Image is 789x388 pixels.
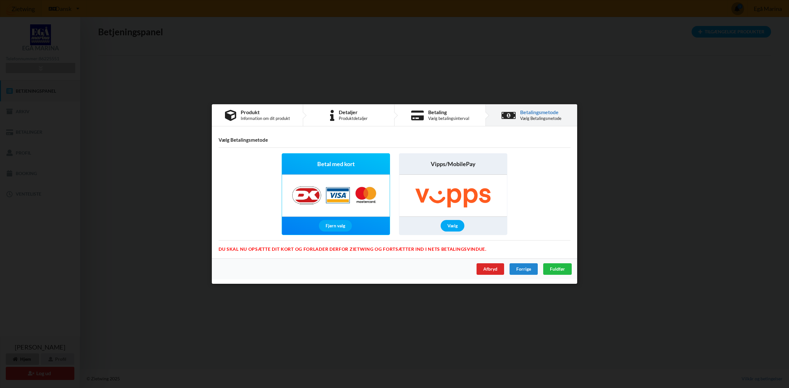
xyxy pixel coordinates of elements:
[319,220,352,232] div: Fjern valg
[510,263,538,275] div: Forrige
[477,263,504,275] div: Afbryd
[339,116,368,121] div: Produktdetaljer
[550,266,565,272] span: Fuldfør
[317,160,355,168] span: Betal med kort
[441,220,464,232] div: Vælg
[428,116,469,121] div: Vælg betalingsinterval
[219,137,570,143] h4: Vælg Betalingsmetode
[520,116,561,121] div: Vælg Betalingsmetode
[241,110,290,115] div: Produkt
[339,110,368,115] div: Detaljer
[520,110,561,115] div: Betalingsmetode
[286,175,386,216] img: Nets
[428,110,469,115] div: Betaling
[241,116,290,121] div: Information om dit produkt
[219,240,570,247] div: Du skal nu opsætte dit kort og forlader derfor Zietwing og fortsætter ind i Nets betalingsvindue.
[431,160,476,168] span: Vipps/MobilePay
[401,175,505,216] img: Vipps/MobilePay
